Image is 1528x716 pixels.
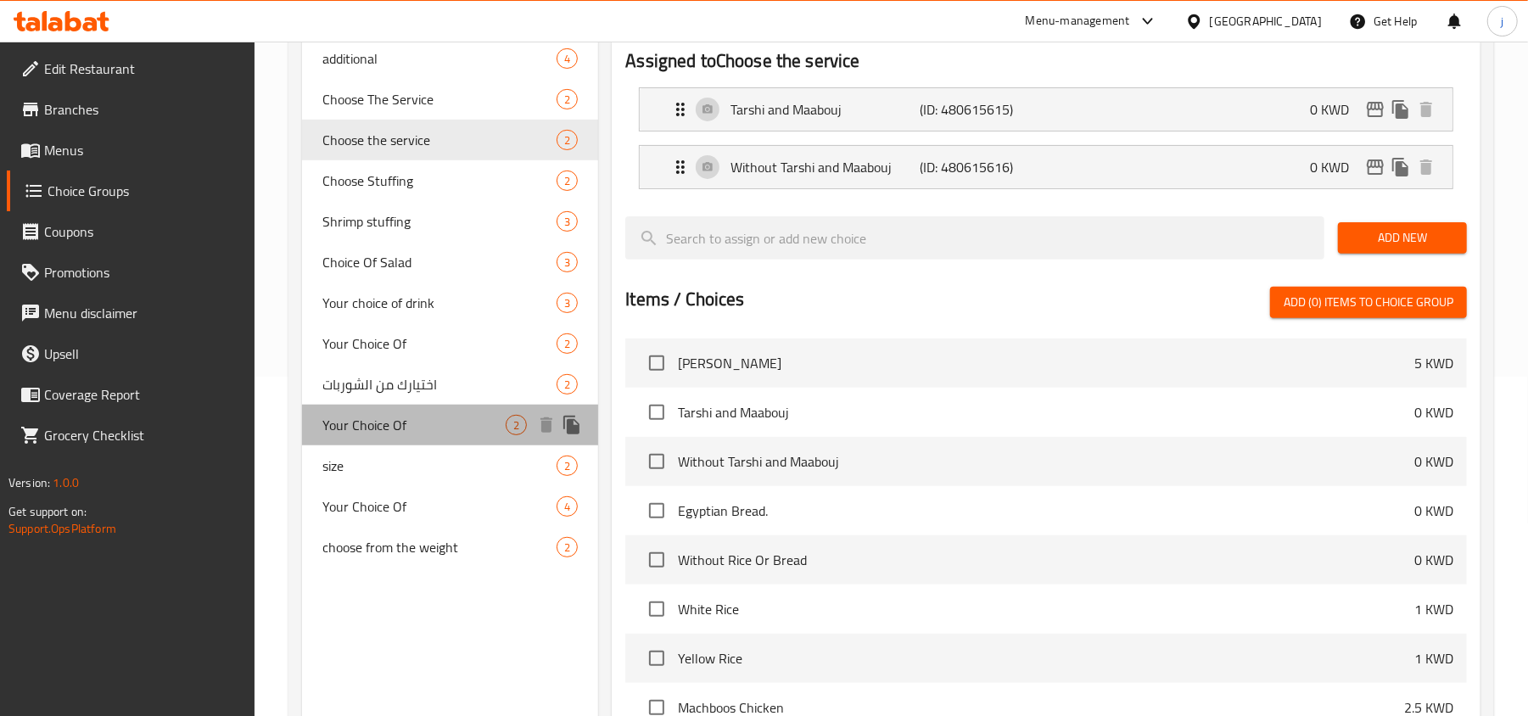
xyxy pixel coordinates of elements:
span: Choose the service [322,130,557,150]
div: Shrimp stuffing3 [302,201,598,242]
span: Get support on: [8,501,87,523]
span: 2 [557,132,577,148]
span: Choice Groups [48,181,242,201]
p: (ID: 480615616) [921,157,1047,177]
p: 5 KWD [1414,353,1453,373]
span: Menus [44,140,242,160]
p: 0 KWD [1414,451,1453,472]
button: duplicate [1388,97,1413,122]
div: اختيارك من الشوربات2 [302,364,598,405]
span: Branches [44,99,242,120]
span: 2 [557,92,577,108]
span: Yellow Rice [678,648,1414,668]
div: [GEOGRAPHIC_DATA] [1210,12,1322,31]
div: choose from the weight2 [302,527,598,568]
span: Add New [1352,227,1453,249]
div: Menu-management [1026,11,1130,31]
p: Tarshi and Maabouj [730,99,920,120]
span: 2 [557,458,577,474]
span: Select choice [639,640,674,676]
p: 0 KWD [1414,402,1453,422]
span: additional [322,48,557,69]
div: Choice Of Salad3 [302,242,598,282]
a: Grocery Checklist [7,415,255,456]
button: edit [1363,97,1388,122]
div: Your Choice Of2deleteduplicate [302,405,598,445]
span: 2 [557,540,577,556]
div: Choices [557,374,578,394]
a: Promotions [7,252,255,293]
span: 2 [557,336,577,352]
a: Coverage Report [7,374,255,415]
span: Choose The Service [322,89,557,109]
div: Choices [557,496,578,517]
span: Shrimp stuffing [322,211,557,232]
span: Select choice [639,493,674,529]
span: Tarshi and Maabouj [678,402,1414,422]
span: 4 [557,51,577,67]
span: [PERSON_NAME] [678,353,1414,373]
span: Your Choice Of [322,496,557,517]
div: Choices [557,293,578,313]
p: (ID: 480615615) [921,99,1047,120]
div: additional4 [302,38,598,79]
span: Grocery Checklist [44,425,242,445]
button: edit [1363,154,1388,180]
span: Your Choice Of [322,333,557,354]
span: 1.0.0 [53,472,79,494]
span: Version: [8,472,50,494]
span: size [322,456,557,476]
div: Choices [557,130,578,150]
button: Add (0) items to choice group [1270,287,1467,318]
span: 2 [557,173,577,189]
p: Without Tarshi and Maabouj [730,157,920,177]
div: Choose the service2 [302,120,598,160]
button: duplicate [1388,154,1413,180]
div: Choices [557,171,578,191]
span: White Rice [678,599,1414,619]
span: Your choice of drink [322,293,557,313]
span: Select choice [639,394,674,430]
span: Your Choice Of [322,415,506,435]
div: Your Choice Of4 [302,486,598,527]
button: Add New [1338,222,1467,254]
span: Menu disclaimer [44,303,242,323]
span: Coupons [44,221,242,242]
p: 0 KWD [1310,99,1363,120]
span: Egyptian Bread. [678,501,1414,521]
input: search [625,216,1324,260]
div: Your Choice Of2 [302,323,598,364]
span: Select choice [639,444,674,479]
a: Choice Groups [7,171,255,211]
div: Choices [557,211,578,232]
div: Expand [640,146,1452,188]
span: اختيارك من الشوربات [322,374,557,394]
a: Menus [7,130,255,171]
span: Promotions [44,262,242,282]
p: 1 KWD [1414,599,1453,619]
li: Expand [625,138,1467,196]
span: Add (0) items to choice group [1284,292,1453,313]
span: Choose Stuffing [322,171,557,191]
a: Edit Restaurant [7,48,255,89]
span: Without Rice Or Bread [678,550,1414,570]
span: Select choice [639,591,674,627]
a: Coupons [7,211,255,252]
a: Branches [7,89,255,130]
div: Choices [506,415,527,435]
span: Edit Restaurant [44,59,242,79]
span: Select choice [639,542,674,578]
p: 0 KWD [1310,157,1363,177]
div: Your choice of drink3 [302,282,598,323]
h2: Items / Choices [625,287,744,312]
h2: Assigned to Choose the service [625,48,1467,74]
div: Choices [557,333,578,354]
span: 3 [557,214,577,230]
button: delete [1413,97,1439,122]
button: delete [1413,154,1439,180]
span: 4 [557,499,577,515]
span: Without Tarshi and Maabouj [678,451,1414,472]
p: 1 KWD [1414,648,1453,668]
a: Menu disclaimer [7,293,255,333]
span: choose from the weight [322,537,557,557]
